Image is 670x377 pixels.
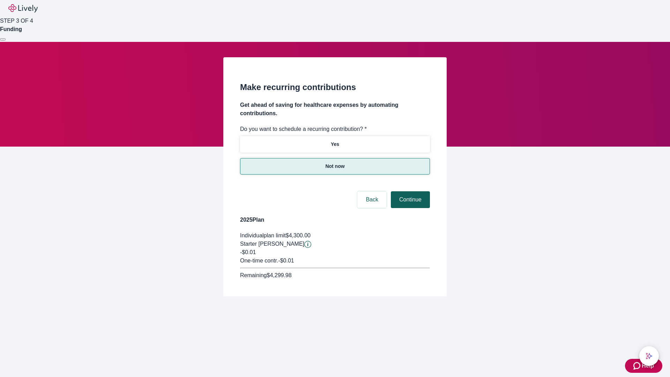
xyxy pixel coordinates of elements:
button: Back [357,191,387,208]
span: - $0.01 [278,258,294,264]
svg: Lively AI Assistant [646,353,653,360]
p: Yes [331,141,339,148]
button: Lively will contribute $0.01 to establish your account [304,241,311,248]
span: -$0.01 [240,249,256,255]
span: Help [642,362,654,370]
span: Individual plan limit [240,232,286,238]
span: One-time contr. [240,258,278,264]
button: Continue [391,191,430,208]
h2: Make recurring contributions [240,81,430,94]
h4: Get ahead of saving for healthcare expenses by automating contributions. [240,101,430,118]
button: chat [639,346,659,366]
span: Remaining [240,272,267,278]
img: Lively [8,4,38,13]
label: Do you want to schedule a recurring contribution? * [240,125,367,133]
button: Zendesk support iconHelp [625,359,662,373]
svg: Starter penny details [304,241,311,248]
span: $4,300.00 [286,232,311,238]
p: Not now [325,163,344,170]
span: Starter [PERSON_NAME] [240,241,304,247]
span: $4,299.98 [267,272,291,278]
svg: Zendesk support icon [633,362,642,370]
button: Not now [240,158,430,175]
h4: 2025 Plan [240,216,430,224]
button: Yes [240,136,430,153]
